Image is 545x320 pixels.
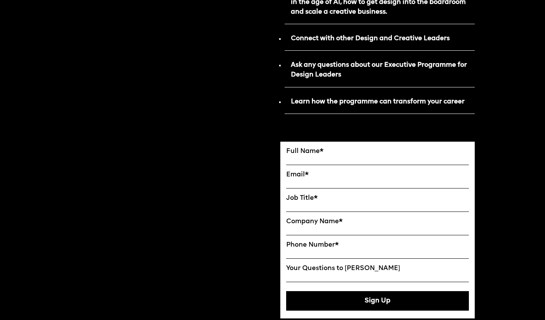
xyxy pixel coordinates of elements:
button: Sign Up [286,291,469,311]
strong: Connect with other Design and Creative Leaders [291,35,450,42]
label: Phone Number* [286,241,469,249]
strong: Learn how the programme can transform your career [291,98,465,105]
label: Company Name [286,218,469,226]
label: Your Questions to [PERSON_NAME] [286,265,469,272]
label: Job Title [286,194,469,202]
label: Email [286,171,469,179]
label: Full Name [286,148,469,155]
strong: Ask any questions about our Executive Programme for Design Leaders [291,62,467,78]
